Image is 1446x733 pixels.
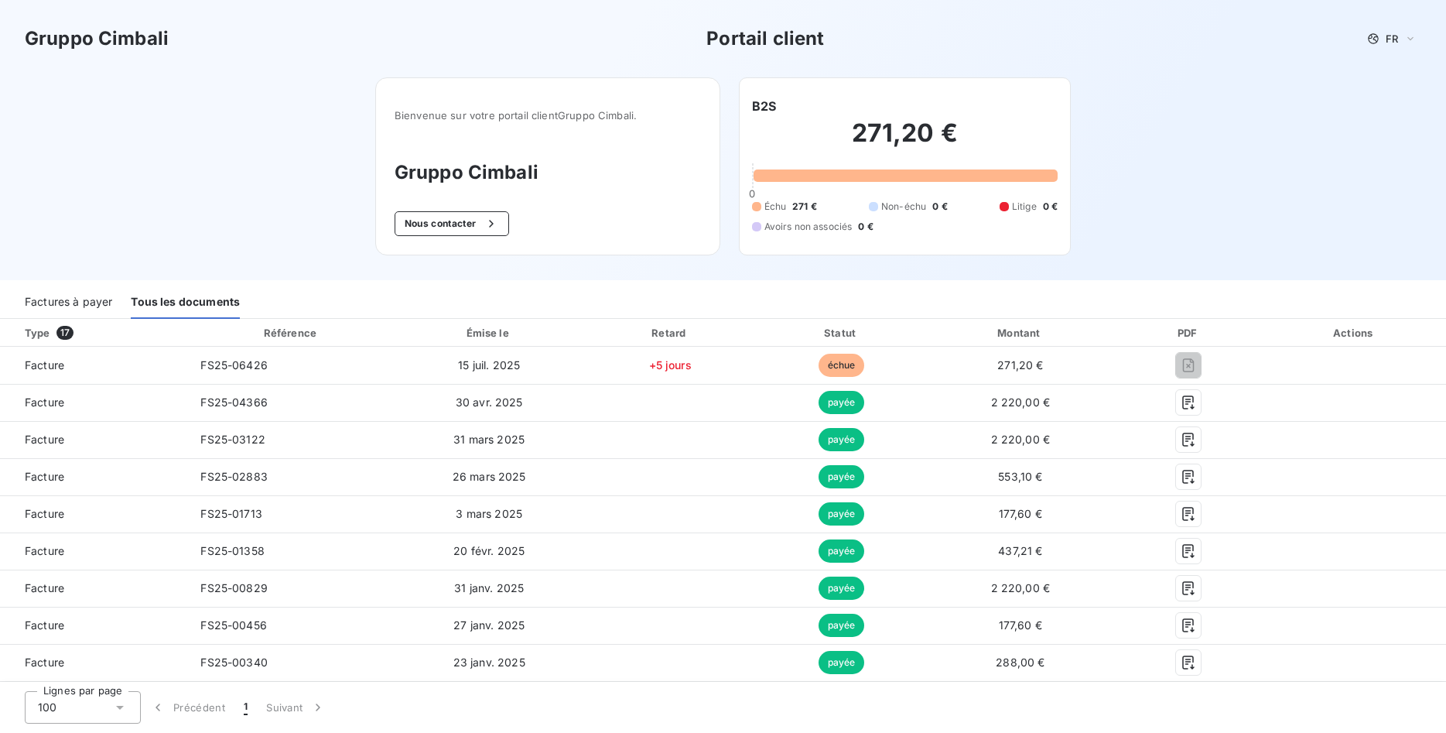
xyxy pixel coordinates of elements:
[398,325,580,341] div: Émise le
[25,25,169,53] h3: Gruppo Cimbali
[1118,325,1260,341] div: PDF
[881,200,926,214] span: Non-échu
[1386,33,1398,45] span: FR
[395,109,701,122] span: Bienvenue sur votre portail client Gruppo Cimbali .
[12,506,176,522] span: Facture
[819,428,865,451] span: payée
[998,470,1042,483] span: 553,10 €
[12,469,176,485] span: Facture
[998,544,1042,557] span: 437,21 €
[12,543,176,559] span: Facture
[12,618,176,633] span: Facture
[200,470,268,483] span: FS25-02883
[764,200,787,214] span: Échu
[12,358,176,373] span: Facture
[25,286,112,319] div: Factures à payer
[453,656,525,669] span: 23 janv. 2025
[234,691,257,724] button: 1
[453,433,525,446] span: 31 mars 2025
[12,395,176,410] span: Facture
[819,391,865,414] span: payée
[456,396,523,409] span: 30 avr. 2025
[991,581,1051,594] span: 2 220,00 €
[453,544,525,557] span: 20 févr. 2025
[12,432,176,447] span: Facture
[999,507,1042,520] span: 177,60 €
[56,326,73,340] span: 17
[453,618,525,632] span: 27 janv. 2025
[456,507,522,520] span: 3 mars 2025
[819,465,865,488] span: payée
[819,502,865,526] span: payée
[819,577,865,600] span: payée
[649,358,692,372] span: +5 jours
[819,354,865,377] span: échue
[12,655,176,670] span: Facture
[1043,200,1058,214] span: 0 €
[200,618,267,632] span: FS25-00456
[752,118,1058,164] h2: 271,20 €
[200,396,268,409] span: FS25-04366
[453,470,526,483] span: 26 mars 2025
[244,700,248,715] span: 1
[1266,325,1443,341] div: Actions
[932,200,947,214] span: 0 €
[395,159,701,187] h3: Gruppo Cimbali
[752,97,776,115] h6: B2S
[200,358,268,372] span: FS25-06426
[38,700,56,715] span: 100
[395,211,509,236] button: Nous contacter
[12,581,176,596] span: Facture
[764,220,853,234] span: Avoirs non associés
[200,581,268,594] span: FS25-00829
[200,433,265,446] span: FS25-03122
[15,325,185,341] div: Type
[999,618,1042,632] span: 177,60 €
[858,220,873,234] span: 0 €
[996,656,1044,669] span: 288,00 €
[819,539,865,563] span: payée
[929,325,1112,341] div: Montant
[760,325,923,341] div: Statut
[749,187,755,200] span: 0
[200,544,265,557] span: FS25-01358
[458,358,520,372] span: 15 juil. 2025
[454,581,524,594] span: 31 janv. 2025
[706,25,824,53] h3: Portail client
[264,327,316,339] div: Référence
[997,358,1043,372] span: 271,20 €
[131,286,240,319] div: Tous les documents
[991,396,1051,409] span: 2 220,00 €
[200,656,268,669] span: FS25-00340
[586,325,754,341] div: Retard
[1012,200,1037,214] span: Litige
[257,691,335,724] button: Suivant
[819,651,865,674] span: payée
[991,433,1051,446] span: 2 220,00 €
[819,614,865,637] span: payée
[200,507,262,520] span: FS25-01713
[141,691,234,724] button: Précédent
[792,200,817,214] span: 271 €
